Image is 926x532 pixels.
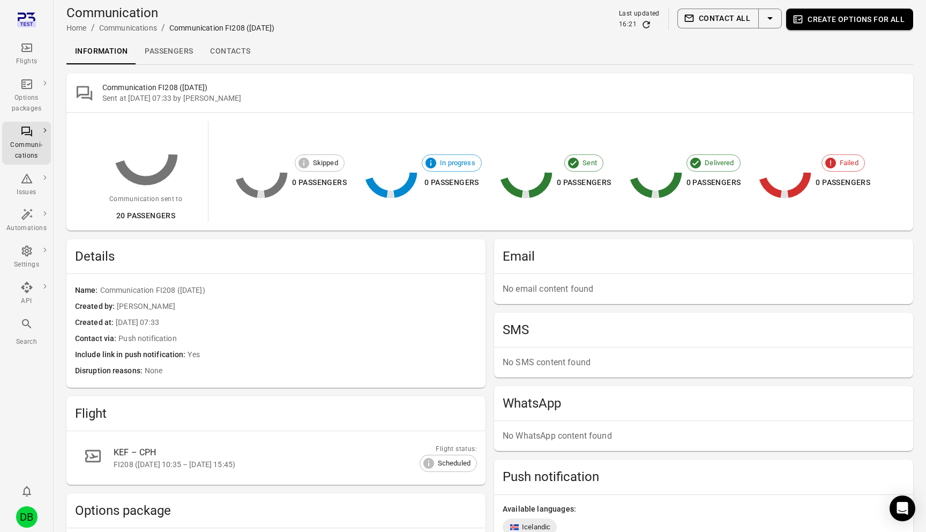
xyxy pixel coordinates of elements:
a: Flights [2,38,51,70]
span: Sent [577,158,603,168]
span: Details [75,248,477,265]
div: Last updated [619,9,660,19]
p: No email content found [503,283,905,295]
span: Contact via [75,333,118,345]
a: API [2,278,51,310]
h2: Options package [75,502,477,519]
span: Yes [188,349,477,361]
a: Issues [2,169,51,201]
span: Disruption reasons [75,365,145,377]
button: Search [2,314,51,350]
span: Scheduled [432,458,476,469]
div: Open Intercom Messenger [890,496,915,521]
li: / [91,21,95,34]
div: API [6,296,47,307]
button: Notifications [16,481,38,502]
span: Communication FI208 ([DATE]) [100,285,477,297]
div: Sent at [DATE] 07:33 by [PERSON_NAME] [102,93,905,104]
div: DB [16,506,38,528]
div: Settings [6,260,47,270]
span: Skipped [307,158,344,168]
div: KEF – CPH [114,446,451,459]
button: Refresh data [641,19,652,30]
div: Search [6,337,47,348]
button: Select action [758,9,782,28]
a: Settings [2,241,51,274]
div: 0 passengers [686,176,741,189]
div: Local navigation [66,39,913,64]
span: Include link in push notification [75,349,188,361]
div: Automations [6,223,47,234]
div: Communication FI208 ([DATE]) [169,23,274,33]
span: Name [75,285,100,297]
a: Contacts [201,39,259,64]
div: 16:21 [619,19,637,30]
h2: Flight [75,405,477,422]
div: FI208 ([DATE] 10:35 – [DATE] 15:45) [114,459,451,470]
button: Daníel Benediktsson [12,502,42,532]
a: KEF – CPHFI208 ([DATE] 10:35 – [DATE] 15:45) [75,440,477,476]
a: Communi-cations [2,122,51,165]
button: Contact all [677,9,759,28]
div: Flights [6,56,47,67]
div: Communication sent to [109,194,182,205]
span: Push notification [118,333,477,345]
span: None [145,365,477,377]
nav: Breadcrumbs [66,21,274,34]
a: Communications [99,24,157,32]
a: Passengers [136,39,201,64]
div: Communi-cations [6,140,47,161]
span: Failed [834,158,864,168]
div: Flight status: [420,444,477,455]
div: Options packages [6,93,47,114]
h2: Communication FI208 ([DATE]) [102,82,905,93]
div: 0 passengers [557,176,611,189]
span: Created at [75,317,116,329]
div: 0 passengers [816,176,870,189]
div: Issues [6,187,47,198]
a: Home [66,24,87,32]
span: Delivered [699,158,740,168]
h2: Email [503,248,905,265]
span: In progress [434,158,481,168]
span: [DATE] 07:33 [116,317,477,329]
p: No WhatsApp content found [503,430,905,442]
li: / [161,21,165,34]
h2: SMS [503,321,905,338]
div: 20 passengers [109,209,182,223]
div: Available languages: [503,504,905,514]
span: Created by [75,301,117,313]
div: 0 passengers [422,176,482,189]
h1: Communication [66,4,274,21]
a: Information [66,39,136,64]
button: Create options for all [786,9,913,30]
div: 0 passengers [292,176,347,189]
a: Automations [2,205,51,237]
span: [PERSON_NAME] [117,301,477,313]
div: Split button [677,9,782,28]
a: Options packages [2,75,51,117]
p: No SMS content found [503,356,905,369]
h2: Push notification [503,468,905,485]
h2: WhatsApp [503,395,905,412]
